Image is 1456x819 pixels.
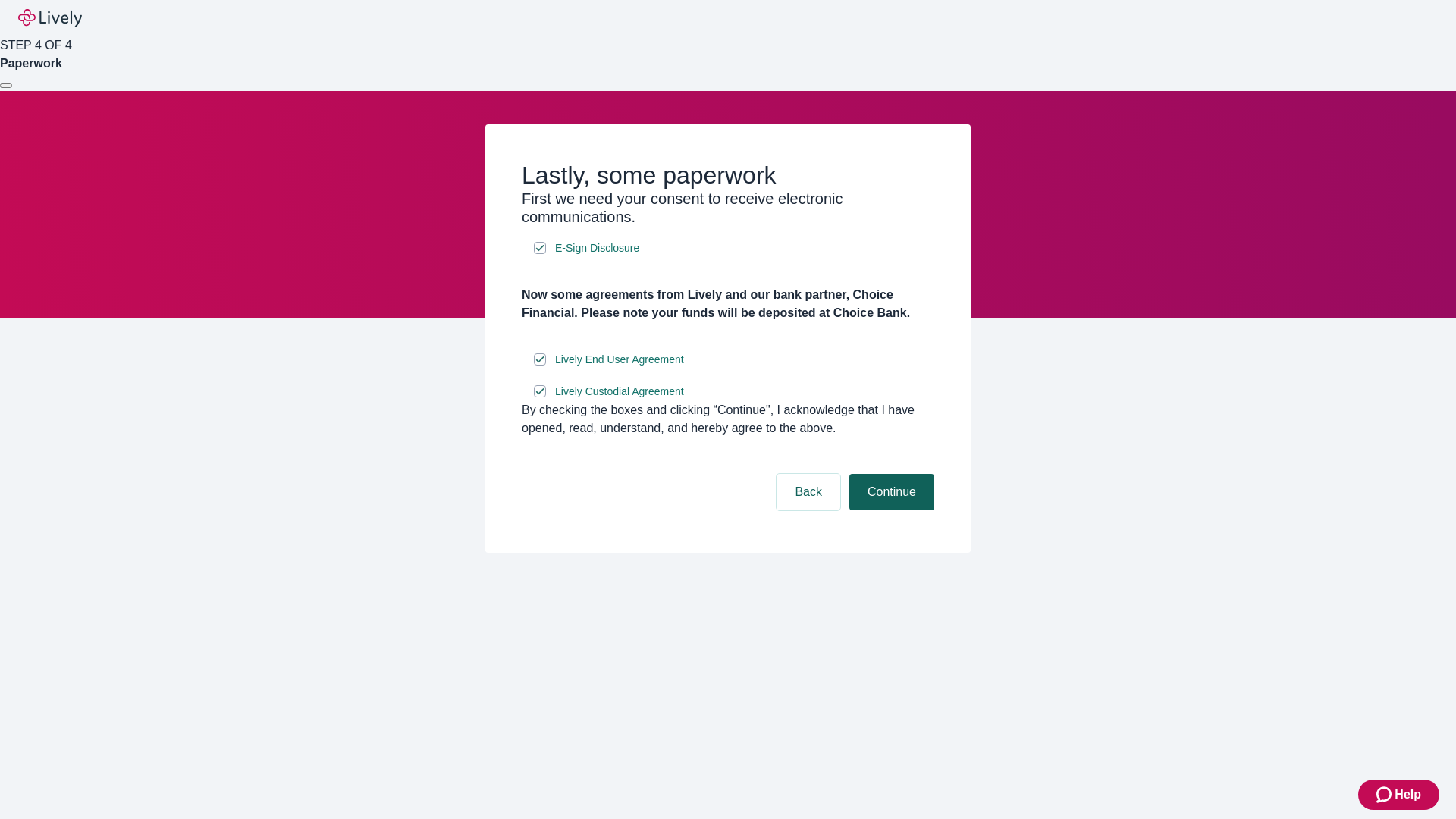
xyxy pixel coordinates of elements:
h4: Now some agreements from Lively and our bank partner, Choice Financial. Please note your funds wi... [522,286,934,322]
span: E-Sign Disclosure [555,240,639,256]
button: Back [777,474,840,510]
a: e-sign disclosure document [552,382,687,401]
a: e-sign disclosure document [552,350,687,369]
h2: Lastly, some paperwork [522,161,934,190]
div: By checking the boxes and clicking “Continue", I acknowledge that I have opened, read, understand... [522,401,934,438]
span: Lively Custodial Agreement [555,384,684,400]
svg: Zendesk support icon [1376,786,1395,804]
h3: First we need your consent to receive electronic communications. [522,190,934,226]
a: e-sign disclosure document [552,239,642,258]
span: Lively End User Agreement [555,352,684,368]
img: Lively [18,9,82,27]
button: Continue [849,474,934,510]
span: Help [1395,786,1421,804]
button: Zendesk support iconHelp [1358,780,1439,810]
